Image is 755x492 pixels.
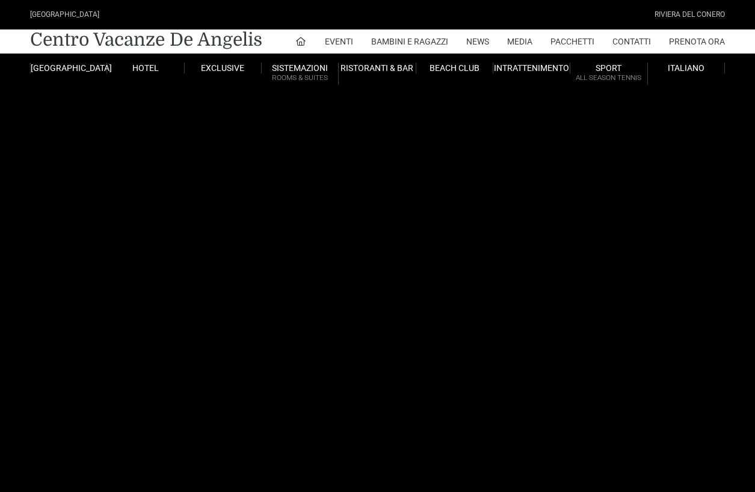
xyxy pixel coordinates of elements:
[30,9,99,20] div: [GEOGRAPHIC_DATA]
[550,29,594,54] a: Pacchetti
[669,29,725,54] a: Prenota Ora
[570,63,647,85] a: SportAll Season Tennis
[507,29,532,54] a: Media
[655,9,725,20] div: Riviera Del Conero
[493,63,570,73] a: Intrattenimento
[371,29,448,54] a: Bambini e Ragazzi
[339,63,416,73] a: Ristoranti & Bar
[262,72,338,84] small: Rooms & Suites
[570,72,647,84] small: All Season Tennis
[185,63,262,73] a: Exclusive
[107,63,184,73] a: Hotel
[612,29,651,54] a: Contatti
[30,63,107,73] a: [GEOGRAPHIC_DATA]
[648,63,725,73] a: Italiano
[466,29,489,54] a: News
[325,29,353,54] a: Eventi
[262,63,339,85] a: SistemazioniRooms & Suites
[668,63,704,73] span: Italiano
[30,28,262,52] a: Centro Vacanze De Angelis
[416,63,493,73] a: Beach Club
